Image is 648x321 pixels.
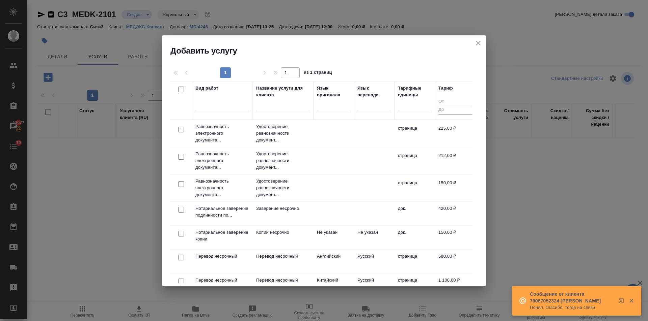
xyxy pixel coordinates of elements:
p: Удостоверение равнозначности документ... [256,151,310,171]
td: Русский [354,250,395,273]
p: Перевод несрочный [195,277,249,284]
p: Сообщение от клиента 79067052324 [PERSON_NAME] [530,291,614,304]
p: Перевод несрочный [195,253,249,260]
span: из 1 страниц [304,68,332,78]
div: Язык перевода [357,85,391,98]
td: страница [395,274,435,297]
p: Копии несрочно [256,229,310,236]
td: 212,00 ₽ [435,149,476,172]
button: Закрыть [624,298,638,304]
td: страница [395,250,435,273]
td: Не указан [314,226,354,249]
p: Равнозначность электронного документа... [195,178,249,198]
div: Название услуги для клиента [256,85,310,98]
td: 225,00 ₽ [435,122,476,145]
td: страница [395,149,435,172]
td: Английский [314,250,354,273]
h2: Добавить услугу [170,45,486,56]
td: страница [395,176,435,200]
p: Равнозначность электронного документа... [195,123,249,143]
div: Язык оригинала [317,85,351,98]
p: Перевод несрочный [256,253,310,260]
td: док. [395,202,435,225]
p: Заверение несрочно [256,205,310,212]
p: Перевод несрочный [256,277,310,284]
input: До [438,106,472,114]
p: Равнозначность электронного документа... [195,151,249,171]
td: 1 100,00 ₽ [435,274,476,297]
td: Русский [354,274,395,297]
p: Нотариальное заверение копии [195,229,249,243]
td: 420,00 ₽ [435,202,476,225]
td: 580,00 ₽ [435,250,476,273]
td: док. [395,226,435,249]
td: 150,00 ₽ [435,176,476,200]
button: Открыть в новой вкладке [615,294,631,310]
p: Понял, спасибо, тогда на связи [530,304,614,311]
p: Нотариальное заверение подлинности по... [195,205,249,219]
td: Не указан [354,226,395,249]
p: Удостоверение равнозначности документ... [256,178,310,198]
td: Китайский [314,274,354,297]
td: 150,00 ₽ [435,226,476,249]
div: Тарифные единицы [398,85,432,98]
div: Вид работ [195,85,218,92]
div: Тариф [438,85,453,92]
p: Удостоверение равнозначности документ... [256,123,310,143]
button: close [473,38,483,48]
input: От [438,98,472,106]
td: страница [395,122,435,145]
